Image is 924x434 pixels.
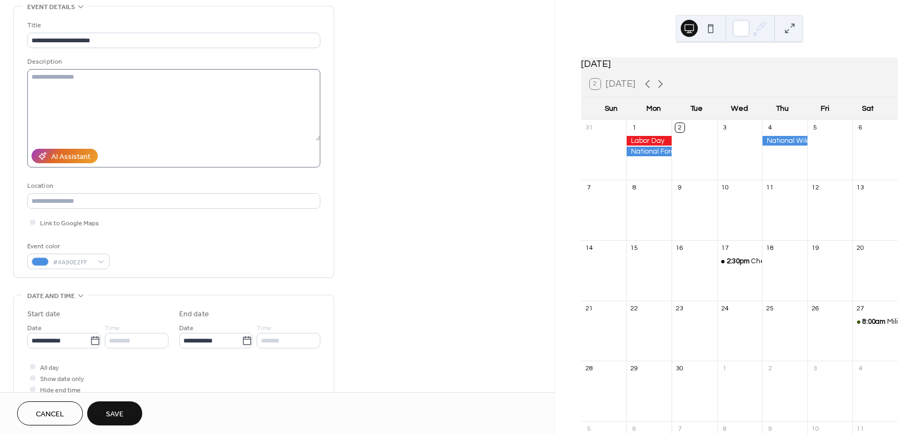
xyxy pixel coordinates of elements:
[626,136,672,146] div: Labor Day
[766,184,775,193] div: 11
[584,304,594,313] div: 21
[720,123,729,132] div: 3
[720,304,729,313] div: 24
[257,323,272,334] span: Time
[40,218,99,229] span: Link to Google Maps
[804,97,846,119] div: Fri
[105,323,120,334] span: Time
[584,244,594,253] div: 14
[630,184,639,193] div: 8
[27,241,107,252] div: Event color
[40,362,59,374] span: All day
[811,244,820,253] div: 19
[720,364,729,374] div: 1
[811,123,820,132] div: 5
[856,184,865,193] div: 13
[630,424,639,433] div: 6
[590,97,633,119] div: Sun
[630,244,639,253] div: 15
[581,57,898,71] div: [DATE]
[863,317,887,326] span: 8:00am
[811,304,820,313] div: 26
[27,291,75,302] span: Date and time
[766,244,775,253] div: 18
[630,304,639,313] div: 22
[675,123,684,132] div: 2
[811,424,820,433] div: 10
[720,424,729,433] div: 8
[766,364,775,374] div: 2
[856,364,865,374] div: 4
[761,97,804,119] div: Thu
[856,244,865,253] div: 20
[856,123,865,132] div: 6
[179,323,194,334] span: Date
[675,364,684,374] div: 30
[27,2,75,13] span: Event details
[675,244,684,253] div: 16
[106,409,124,420] span: Save
[675,304,684,313] div: 23
[584,123,594,132] div: 31
[720,244,729,253] div: 17
[584,184,594,193] div: 7
[856,424,865,433] div: 11
[27,309,60,320] div: Start date
[675,97,718,119] div: Tue
[40,374,84,385] span: Show date only
[811,184,820,193] div: 12
[766,123,775,132] div: 4
[27,323,42,334] span: Date
[584,424,594,433] div: 5
[852,317,898,326] div: Military and Veterans Community Wellness Day
[626,147,672,156] div: National Forgiveness Day
[51,151,90,163] div: AI Assistant
[630,364,639,374] div: 29
[40,385,81,396] span: Hide end time
[766,304,775,313] div: 25
[630,123,639,132] div: 1
[179,309,209,320] div: End date
[675,424,684,433] div: 7
[87,401,142,425] button: Save
[36,409,64,420] span: Cancel
[727,256,751,266] span: 2:30pm
[717,256,763,266] div: Chesapeake Prevention and Wellness Coalition Monthly Meeting
[720,184,729,193] div: 10
[846,97,889,119] div: Sat
[856,304,865,313] div: 27
[811,364,820,374] div: 3
[718,97,761,119] div: Wed
[32,149,98,163] button: AI Assistant
[27,56,318,67] div: Description
[766,424,775,433] div: 9
[27,20,318,31] div: Title
[633,97,675,119] div: Mon
[762,136,807,146] div: National Wildlife Day
[675,184,684,193] div: 9
[584,364,594,374] div: 28
[17,401,83,425] button: Cancel
[27,180,318,192] div: Location
[53,257,93,268] span: #4A90E2FF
